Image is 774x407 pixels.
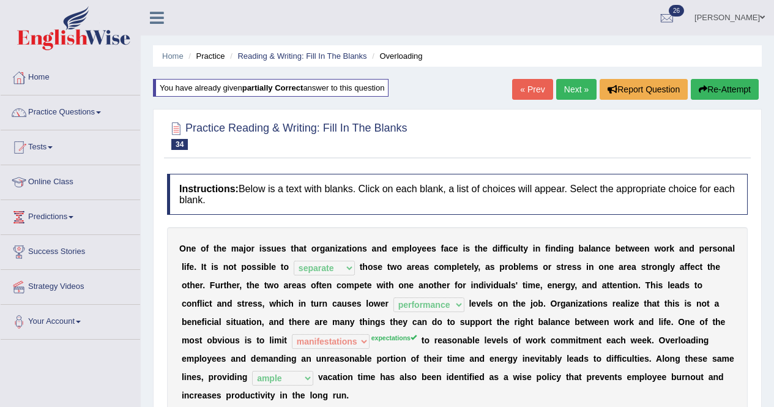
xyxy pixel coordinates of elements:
[417,244,422,253] b: y
[182,262,184,272] b: l
[527,280,535,290] b: m
[423,280,429,290] b: n
[373,262,378,272] b: s
[214,262,218,272] b: s
[247,262,252,272] b: o
[710,262,716,272] b: h
[448,244,453,253] b: c
[320,244,326,253] b: g
[303,244,307,253] b: t
[186,244,192,253] b: n
[1,95,140,126] a: Practice Questions
[251,262,256,272] b: s
[221,244,226,253] b: e
[330,244,335,253] b: n
[223,262,229,272] b: n
[516,280,518,290] b: '
[567,262,572,272] b: e
[184,262,187,272] b: i
[472,262,474,272] b: l
[526,280,528,290] b: i
[246,244,251,253] b: o
[552,280,557,290] b: n
[259,244,262,253] b: i
[732,244,735,253] b: l
[455,280,458,290] b: f
[203,280,205,290] b: .
[354,280,360,290] b: p
[521,262,526,272] b: e
[565,280,571,290] b: g
[389,280,394,290] b: h
[644,244,650,253] b: n
[362,262,368,272] b: h
[631,262,636,272] b: a
[396,244,404,253] b: m
[201,262,204,272] b: I
[727,244,732,253] b: a
[575,280,577,290] b: ,
[242,83,303,92] b: partially correct
[264,262,269,272] b: b
[220,280,223,290] b: r
[294,244,299,253] b: h
[237,51,367,61] a: Reading & Writing: Fill In The Blanks
[311,280,316,290] b: o
[634,244,639,253] b: e
[398,280,404,290] b: o
[518,244,521,253] b: l
[179,244,186,253] b: O
[523,280,526,290] b: t
[478,244,483,253] b: h
[187,262,190,272] b: f
[291,244,294,253] b: t
[182,280,187,290] b: o
[392,244,396,253] b: e
[439,262,444,272] b: o
[464,262,467,272] b: t
[601,244,606,253] b: c
[679,244,684,253] b: a
[473,280,478,290] b: n
[508,280,511,290] b: l
[179,184,239,194] b: Instructions:
[471,280,474,290] b: i
[691,79,759,100] button: Re-Attempt
[299,244,303,253] b: a
[690,262,695,272] b: e
[547,280,552,290] b: e
[568,244,574,253] b: g
[236,280,239,290] b: r
[434,280,437,290] b: t
[1,165,140,196] a: Online Class
[561,262,564,272] b: t
[382,244,387,253] b: d
[557,280,562,290] b: e
[579,244,584,253] b: b
[535,244,541,253] b: n
[500,244,503,253] b: f
[669,244,674,253] b: k
[695,262,700,272] b: c
[269,262,271,272] b: l
[372,244,377,253] b: a
[649,262,652,272] b: r
[185,50,225,62] li: Practice
[505,244,508,253] b: i
[162,51,184,61] a: Home
[459,262,464,272] b: e
[452,262,457,272] b: p
[704,244,709,253] b: e
[685,262,688,272] b: f
[367,280,372,290] b: e
[606,244,611,253] b: e
[458,280,463,290] b: o
[385,280,389,290] b: t
[623,262,627,272] b: r
[1,305,140,335] a: Your Account
[316,244,319,253] b: r
[204,262,207,272] b: t
[214,244,217,253] b: t
[485,262,490,272] b: a
[407,262,412,272] b: a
